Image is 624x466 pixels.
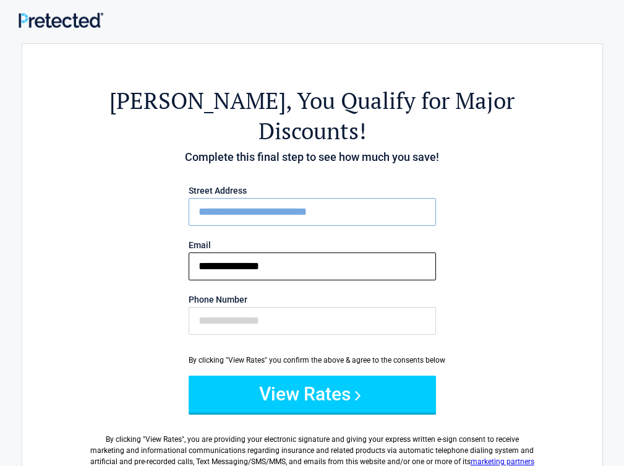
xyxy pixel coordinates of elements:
span: [PERSON_NAME] [109,85,286,116]
button: View Rates [189,376,436,413]
label: Email [189,241,436,249]
h2: , You Qualify for Major Discounts! [90,85,534,146]
img: Main Logo [19,12,103,28]
h4: Complete this final step to see how much you save! [90,149,534,165]
label: Phone Number [189,295,436,304]
div: By clicking "View Rates" you confirm the above & agree to the consents below [189,355,436,366]
label: Street Address [189,186,436,195]
span: View Rates [145,435,182,444]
